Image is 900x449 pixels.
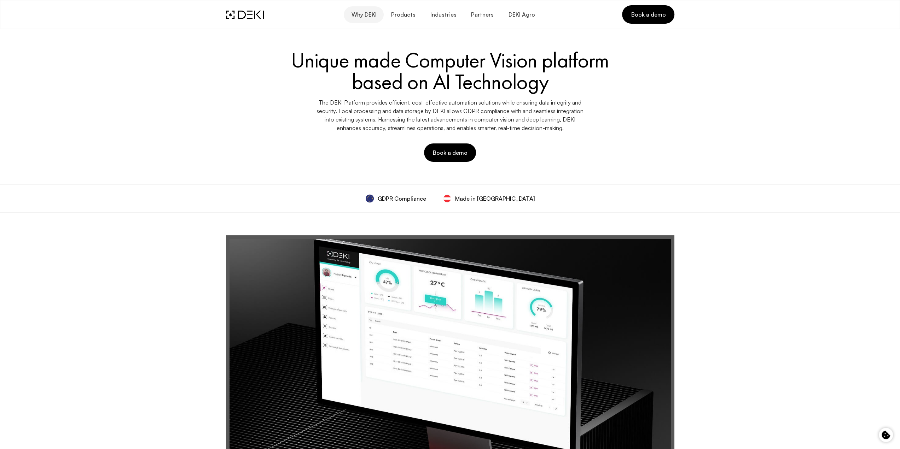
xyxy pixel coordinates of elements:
[378,194,426,203] span: GDPR Compliance
[501,6,542,23] a: DEKI Agro
[430,11,456,18] span: Industries
[622,5,674,24] a: Book a demo
[879,428,893,442] button: Cookie control
[391,11,416,18] span: Products
[631,11,666,18] span: Book a demo
[508,11,535,18] span: DEKI Agro
[432,149,468,156] span: Book a demo
[464,6,501,23] a: Partners
[455,194,535,203] span: Made in [GEOGRAPHIC_DATA]
[312,98,588,132] p: The DEKI Platform provides efficient, cost-effective automation solutions while ensuring data int...
[384,6,423,23] button: Products
[443,194,452,203] img: svg%3e
[366,194,374,203] img: GDPR_Compliance.Dbdrw_P_.svg
[423,6,463,23] button: Industries
[226,10,264,19] img: DEKI Logo
[471,11,494,18] span: Partners
[226,49,674,93] h1: Unique made Computer Vision platform based on AI Technology
[424,143,476,162] button: Book a demo
[351,11,376,18] span: Why DEKI
[344,6,383,23] button: Why DEKI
